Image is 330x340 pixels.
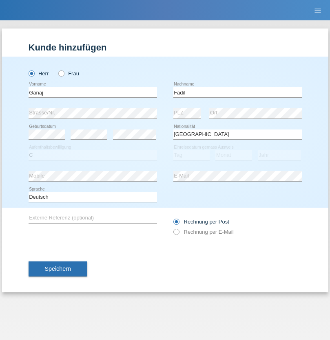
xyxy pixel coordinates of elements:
h1: Kunde hinzufügen [29,42,302,53]
label: Rechnung per Post [173,219,229,225]
i: menu [314,7,322,15]
input: Frau [58,70,64,76]
button: Speichern [29,261,87,277]
a: menu [310,8,326,13]
span: Speichern [45,265,71,272]
label: Frau [58,70,79,77]
input: Rechnung per Post [173,219,179,229]
input: Herr [29,70,34,76]
label: Rechnung per E-Mail [173,229,234,235]
input: Rechnung per E-Mail [173,229,179,239]
label: Herr [29,70,49,77]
